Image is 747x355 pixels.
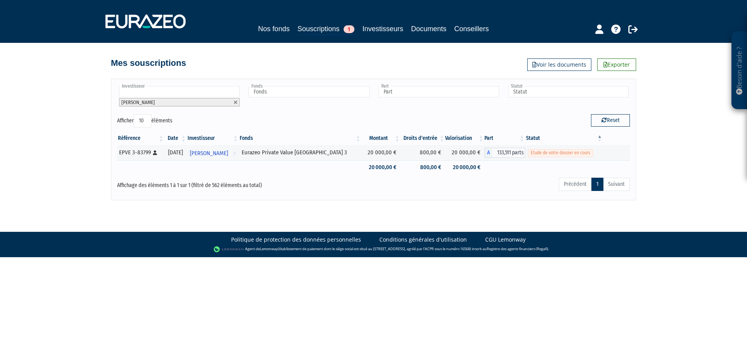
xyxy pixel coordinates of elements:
[258,23,289,34] a: Nos fonds
[528,149,593,157] span: Etude de votre dossier en cours
[400,132,445,145] th: Droits d'entrée: activer pour trier la colonne par ordre croissant
[445,145,484,161] td: 20 000,00 €
[445,132,484,145] th: Valorisation: activer pour trier la colonne par ordre croissant
[111,58,186,68] h4: Mes souscriptions
[362,23,403,34] a: Investisseurs
[379,236,467,244] a: Conditions générales d'utilisation
[597,58,636,71] a: Exporter
[8,245,739,253] div: - Agent de (établissement de paiement dont le siège social est situé au [STREET_ADDRESS], agréé p...
[484,132,525,145] th: Part: activer pour trier la colonne par ordre croissant
[297,23,354,35] a: Souscriptions1
[187,145,239,161] a: [PERSON_NAME]
[121,99,155,105] span: [PERSON_NAME]
[361,145,401,161] td: 20 000,00 €
[361,132,401,145] th: Montant: activer pour trier la colonne par ordre croissant
[591,114,630,127] button: Reset
[119,148,162,157] div: EPVE 3-83799
[231,236,361,244] a: Politique de protection des données personnelles
[445,161,484,174] td: 20 000,00 €
[190,146,228,161] span: [PERSON_NAME]
[105,14,186,28] img: 1732889491-logotype_eurazeo_blanc_rvb.png
[735,35,744,106] p: Besoin d'aide ?
[242,148,359,157] div: Eurazeo Private Value [GEOGRAPHIC_DATA] 3
[361,161,401,174] td: 20 000,00 €
[527,58,591,71] a: Voir les documents
[214,245,244,253] img: logo-lemonway.png
[591,178,603,191] a: 1
[134,114,151,127] select: Afficheréléments
[117,132,165,145] th: Référence : activer pour trier la colonne par ordre croissant
[187,132,239,145] th: Investisseur: activer pour trier la colonne par ordre croissant
[400,145,445,161] td: 800,00 €
[153,150,157,155] i: [Français] Personne physique
[484,148,525,158] div: A - Eurazeo Private Value Europe 3
[484,148,492,158] span: A
[485,236,526,244] a: CGU Lemonway
[260,246,278,251] a: Lemonway
[233,146,236,161] i: Voir l'investisseur
[400,161,445,174] td: 800,00 €
[487,246,548,251] a: Registre des agents financiers (Regafi)
[239,132,361,145] th: Fonds: activer pour trier la colonne par ordre croissant
[525,132,603,145] th: Statut : activer pour trier la colonne par ordre d&eacute;croissant
[454,23,489,34] a: Conseillers
[117,177,324,189] div: Affichage des éléments 1 à 1 sur 1 (filtré de 562 éléments au total)
[117,114,172,127] label: Afficher éléments
[411,23,447,34] a: Documents
[167,148,184,157] div: [DATE]
[492,148,525,158] span: 133,511 parts
[344,25,354,33] span: 1
[165,132,187,145] th: Date: activer pour trier la colonne par ordre croissant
